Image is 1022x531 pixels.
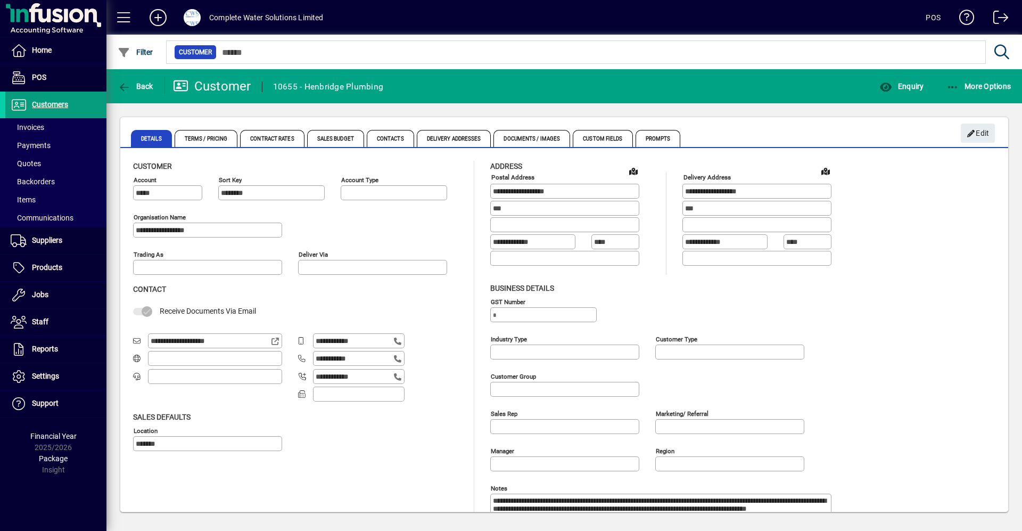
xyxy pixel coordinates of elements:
span: More Options [946,82,1011,91]
a: Invoices [5,118,106,136]
span: Staff [32,317,48,326]
span: Contact [133,285,166,293]
a: Settings [5,363,106,390]
button: Back [115,77,156,96]
mat-label: Account [134,176,156,184]
mat-label: Customer group [491,372,536,380]
button: Add [141,8,175,27]
a: Logout [985,2,1009,37]
span: Home [32,46,52,54]
span: Contacts [367,130,414,147]
a: Quotes [5,154,106,173]
span: Filter [118,48,153,56]
button: Filter [115,43,156,62]
span: Settings [32,372,59,380]
button: Profile [175,8,209,27]
span: Backorders [11,177,55,186]
a: Backorders [5,173,106,191]
span: POS [32,73,46,81]
mat-label: Account Type [341,176,378,184]
a: Suppliers [5,227,106,254]
span: Documents / Images [493,130,570,147]
a: Communications [5,209,106,227]
span: Invoices [11,123,44,132]
span: Items [11,195,36,204]
span: Details [131,130,172,147]
div: 10655 - Henbridge Plumbing [273,78,384,95]
mat-label: Marketing/ Referral [656,410,708,417]
mat-label: Industry type [491,335,527,342]
a: Support [5,390,106,417]
div: Customer [173,78,251,95]
mat-label: Region [656,447,674,454]
mat-label: Notes [491,484,507,492]
span: Enquiry [879,82,924,91]
a: POS [5,64,106,91]
span: Customers [32,100,68,109]
span: Terms / Pricing [175,130,238,147]
span: Delivery Addresses [417,130,491,147]
span: Reports [32,345,58,353]
span: Package [39,454,68,463]
span: Suppliers [32,236,62,244]
span: Jobs [32,290,48,299]
a: View on map [817,162,834,179]
a: Products [5,255,106,281]
span: Customer [179,47,212,58]
a: Jobs [5,282,106,308]
span: Quotes [11,159,41,168]
span: Payments [11,141,51,150]
mat-label: Customer type [656,335,697,342]
span: Sales defaults [133,413,191,421]
span: Prompts [636,130,681,147]
a: Knowledge Base [951,2,975,37]
mat-label: Location [134,427,158,434]
mat-label: GST Number [491,298,525,305]
mat-label: Sort key [219,176,242,184]
a: Items [5,191,106,209]
div: POS [926,9,941,26]
span: Custom Fields [573,130,632,147]
span: Support [32,399,59,407]
mat-label: Manager [491,447,514,454]
a: View on map [625,162,642,179]
button: More Options [944,77,1014,96]
mat-label: Trading as [134,251,163,258]
span: Contract Rates [240,130,304,147]
span: Customer [133,162,172,170]
a: Staff [5,309,106,336]
span: Communications [11,214,73,222]
mat-label: Organisation name [134,214,186,221]
span: Address [490,162,522,170]
button: Edit [961,124,995,143]
span: Sales Budget [307,130,364,147]
mat-label: Sales rep [491,410,517,417]
span: Back [118,82,153,91]
a: Payments [5,136,106,154]
span: Receive Documents Via Email [160,307,256,315]
mat-label: Deliver via [299,251,328,258]
div: Complete Water Solutions Limited [209,9,324,26]
span: Edit [967,125,990,142]
app-page-header-button: Back [106,77,165,96]
span: Business details [490,284,554,292]
a: Home [5,37,106,64]
span: Financial Year [30,432,77,440]
a: Reports [5,336,106,363]
span: Products [32,263,62,272]
button: Enquiry [877,77,926,96]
